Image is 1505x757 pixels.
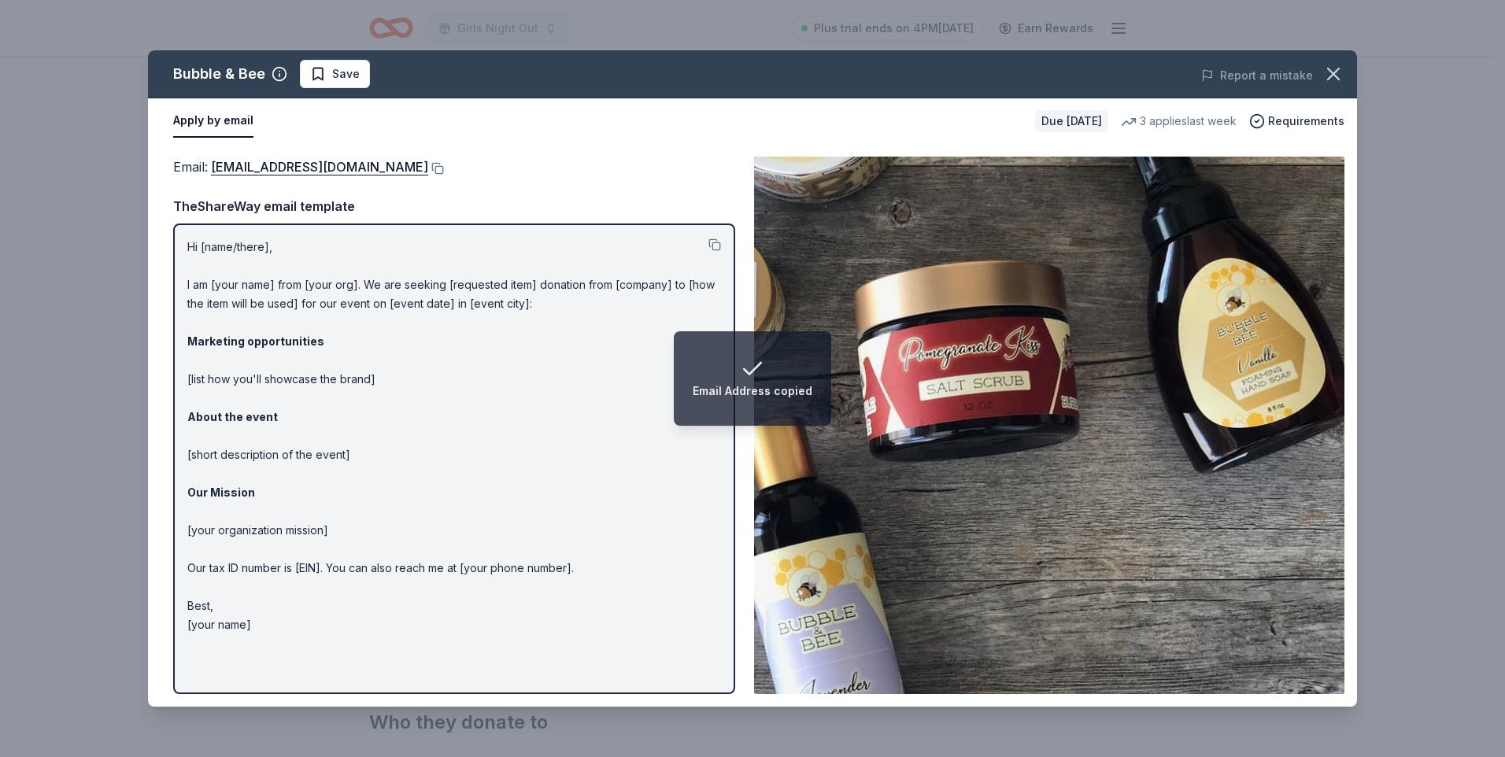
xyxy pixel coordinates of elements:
p: Hi [name/there], I am [your name] from [your org]. We are seeking [requested item] donation from ... [187,238,721,634]
span: Requirements [1268,112,1344,131]
strong: About the event [187,410,278,423]
strong: Our Mission [187,486,255,499]
img: Image for Bubble & Bee [754,157,1344,694]
div: Due [DATE] [1035,110,1108,132]
a: [EMAIL_ADDRESS][DOMAIN_NAME] [211,157,428,177]
button: Requirements [1249,112,1344,131]
button: Apply by email [173,105,253,138]
div: Email Address copied [693,382,812,401]
div: TheShareWay email template [173,196,735,216]
strong: Marketing opportunities [187,334,324,348]
div: 3 applies last week [1121,112,1237,131]
div: Bubble & Bee [173,61,265,87]
span: Save [332,65,360,83]
button: Report a mistake [1201,66,1313,85]
button: Save [300,60,370,88]
span: Email : [173,159,428,175]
